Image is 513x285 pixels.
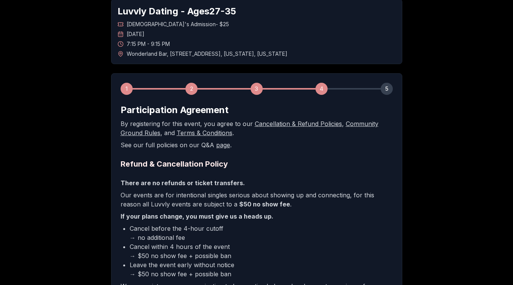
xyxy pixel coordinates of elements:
div: 1 [121,83,133,95]
p: If your plans change, you must give us a heads up. [121,212,393,221]
p: Our events are for intentional singles serious about showing up and connecting, for this reason a... [121,191,393,209]
p: See our full policies on our Q&A . [121,140,393,150]
p: By registering for this event, you agree to our , , and . [121,119,393,137]
a: page [216,141,230,149]
div: 5 [381,83,393,95]
span: 7:15 PM - 9:15 PM [127,40,170,48]
li: Leave the event early without notice → $50 no show fee + possible ban [130,260,393,279]
h2: Refund & Cancellation Policy [121,159,393,169]
span: Wonderland Bar , [STREET_ADDRESS] , [US_STATE] , [US_STATE] [127,50,287,58]
div: 4 [315,83,328,95]
a: Terms & Conditions [177,129,232,137]
span: [DATE] [127,30,144,38]
span: [DEMOGRAPHIC_DATA]'s Admission - $25 [127,20,229,28]
li: Cancel within 4 hours of the event → $50 no show fee + possible ban [130,242,393,260]
div: 2 [185,83,198,95]
li: Cancel before the 4-hour cutoff → no additional fee [130,224,393,242]
h2: Participation Agreement [121,104,393,116]
p: There are no refunds or ticket transfers. [121,178,393,187]
a: Cancellation & Refund Policies [255,120,342,128]
div: 3 [251,83,263,95]
h1: Luvvly Dating - Ages 27 - 35 [118,5,396,17]
b: $50 no show fee [239,200,290,208]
